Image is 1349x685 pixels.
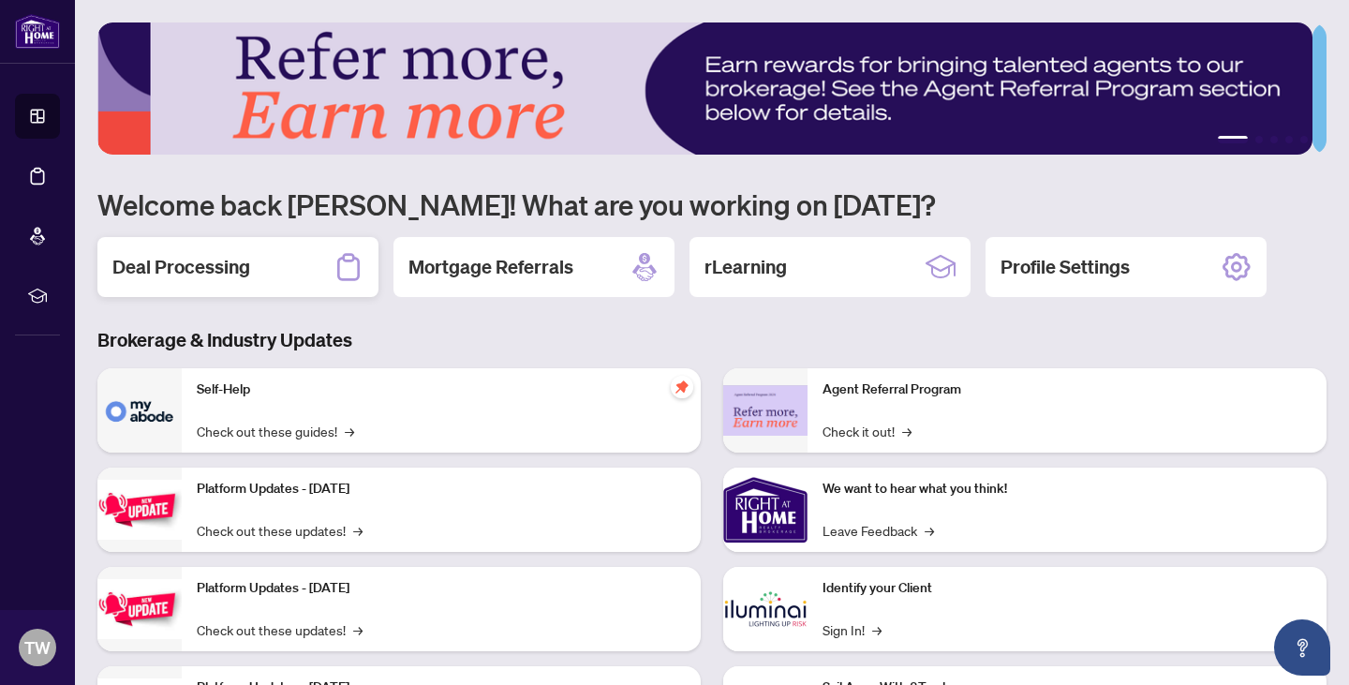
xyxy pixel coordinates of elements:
a: Check out these guides!→ [197,421,354,441]
p: Self-Help [197,380,686,400]
a: Check it out!→ [823,421,912,441]
a: Leave Feedback→ [823,520,934,541]
button: 4 [1285,136,1293,143]
img: Slide 0 [97,22,1312,155]
img: Self-Help [97,368,182,453]
img: Platform Updates - July 21, 2025 [97,480,182,539]
h1: Welcome back [PERSON_NAME]! What are you working on [DATE]? [97,186,1327,222]
span: → [872,619,882,640]
h3: Brokerage & Industry Updates [97,327,1327,353]
button: Open asap [1274,619,1330,676]
img: Agent Referral Program [723,385,808,437]
span: → [345,421,354,441]
span: → [353,520,363,541]
p: Platform Updates - [DATE] [197,479,686,499]
h2: rLearning [704,254,787,280]
img: Platform Updates - July 8, 2025 [97,579,182,638]
p: Identify your Client [823,578,1312,599]
h2: Profile Settings [1001,254,1130,280]
span: TW [24,634,51,661]
h2: Deal Processing [112,254,250,280]
a: Sign In!→ [823,619,882,640]
p: Platform Updates - [DATE] [197,578,686,599]
button: 2 [1255,136,1263,143]
span: → [925,520,934,541]
button: 3 [1270,136,1278,143]
a: Check out these updates!→ [197,520,363,541]
img: We want to hear what you think! [723,468,808,552]
h2: Mortgage Referrals [408,254,573,280]
img: logo [15,14,60,49]
span: → [902,421,912,441]
button: 1 [1218,136,1248,143]
span: pushpin [671,376,693,398]
span: → [353,619,363,640]
button: 5 [1300,136,1308,143]
p: We want to hear what you think! [823,479,1312,499]
img: Identify your Client [723,567,808,651]
a: Check out these updates!→ [197,619,363,640]
p: Agent Referral Program [823,380,1312,400]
